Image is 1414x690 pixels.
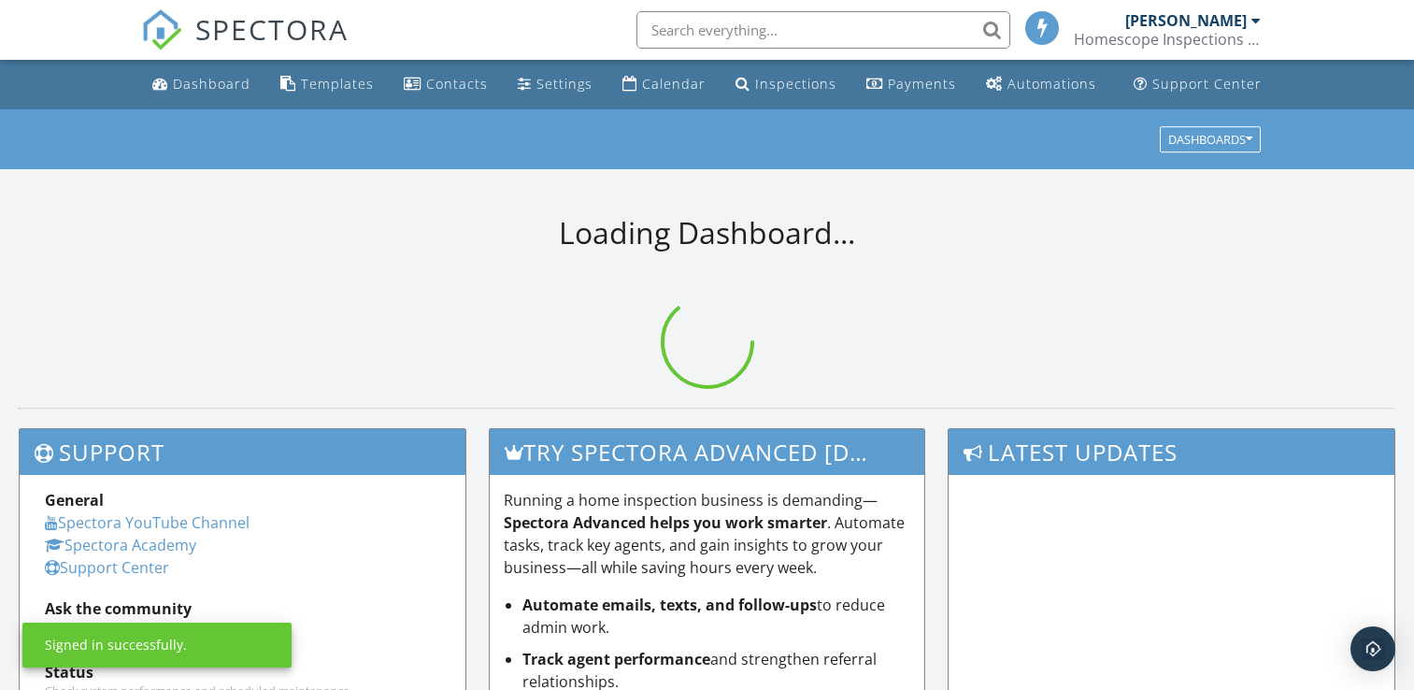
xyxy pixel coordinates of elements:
[273,67,381,102] a: Templates
[45,557,169,578] a: Support Center
[1168,133,1252,146] div: Dashboards
[195,9,349,49] span: SPECTORA
[522,595,817,615] strong: Automate emails, texts, and follow-ups
[301,75,374,93] div: Templates
[510,67,600,102] a: Settings
[45,661,440,683] div: Status
[426,75,488,93] div: Contacts
[888,75,956,93] div: Payments
[1152,75,1262,93] div: Support Center
[145,67,258,102] a: Dashboard
[642,75,706,93] div: Calendar
[173,75,250,93] div: Dashboard
[20,429,465,475] h3: Support
[504,512,827,533] strong: Spectora Advanced helps you work smarter
[1350,626,1395,671] div: Open Intercom Messenger
[1125,11,1247,30] div: [PERSON_NAME]
[45,636,187,654] div: Signed in successfully.
[45,535,196,555] a: Spectora Academy
[978,67,1104,102] a: Automations (Basic)
[504,489,910,579] p: Running a home inspection business is demanding— . Automate tasks, track key agents, and gain ins...
[45,512,250,533] a: Spectora YouTube Channel
[1074,30,1261,49] div: Homescope Inspections Inc.
[490,429,924,475] h3: Try spectora advanced [DATE]
[859,67,964,102] a: Payments
[45,490,104,510] strong: General
[1007,75,1096,93] div: Automations
[728,67,844,102] a: Inspections
[45,597,440,620] div: Ask the community
[615,67,713,102] a: Calendar
[141,25,349,65] a: SPECTORA
[45,621,135,641] a: Spectora HQ
[949,429,1394,475] h3: Latest Updates
[522,594,910,639] li: to reduce admin work.
[536,75,593,93] div: Settings
[522,649,710,669] strong: Track agent performance
[755,75,836,93] div: Inspections
[141,9,182,50] img: The Best Home Inspection Software - Spectora
[636,11,1010,49] input: Search everything...
[1126,67,1269,102] a: Support Center
[396,67,495,102] a: Contacts
[1160,126,1261,152] button: Dashboards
